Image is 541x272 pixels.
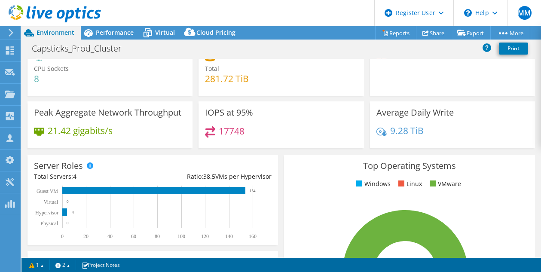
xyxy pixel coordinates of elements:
h4: 2.99 TiB [458,50,498,60]
h4: 281.72 TiB [205,74,249,83]
text: Guest VM [37,188,58,194]
h4: 8 [34,74,69,83]
h3: Peak Aggregate Network Throughput [34,108,181,117]
text: Physical [40,220,58,226]
h3: Top Server Manufacturers [34,257,138,267]
h3: IOPS at 95% [205,108,253,117]
a: 1 [23,260,50,270]
text: Virtual [44,199,58,205]
span: Performance [96,28,134,37]
a: More [490,26,530,40]
span: MM [518,6,532,20]
a: Project Notes [76,260,126,270]
h4: 2.24 TiB [390,50,448,60]
text: Hypervisor [35,210,58,216]
h4: 9.28 TiB [390,126,424,135]
a: Print [499,43,528,55]
a: 2 [49,260,76,270]
h3: Average Daily Write [376,108,454,117]
svg: \n [464,9,472,17]
h4: 128 [150,50,166,60]
text: 4 [72,210,74,214]
text: 0 [67,221,69,225]
span: Total [205,64,219,73]
span: Environment [37,28,74,37]
text: 100 [177,233,185,239]
li: Linux [396,179,422,189]
h4: 156 GHz [48,50,83,60]
text: 120 [201,233,209,239]
h4: 358.40 GHz [92,50,140,60]
span: Cloud Pricing [196,28,235,37]
li: Windows [354,179,391,189]
text: 80 [155,233,160,239]
text: 20 [83,233,89,239]
h4: 62.04 TiB [272,50,311,60]
text: 0 [67,199,69,204]
div: Ratio: VMs per Hypervisor [153,172,272,181]
text: 160 [249,233,257,239]
text: 40 [107,233,113,239]
a: Export [451,26,491,40]
text: 140 [225,233,233,239]
h3: Top Operating Systems [290,161,528,171]
span: 4 [73,172,76,180]
h4: 21.42 gigabits/s [48,126,113,135]
span: 38.5 [203,172,215,180]
span: Virtual [155,28,175,37]
a: Share [416,26,451,40]
h4: 219.68 TiB [219,50,263,60]
li: VMware [428,179,461,189]
text: 0 [61,233,64,239]
text: 154 [250,189,256,193]
h1: Capsticks_Prod_Cluster [28,44,135,53]
a: Reports [375,26,416,40]
span: CPU Sockets [34,64,69,73]
div: Total Servers: [34,172,153,181]
text: 60 [131,233,136,239]
h3: Server Roles [34,161,83,171]
h4: 17748 [219,126,245,136]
